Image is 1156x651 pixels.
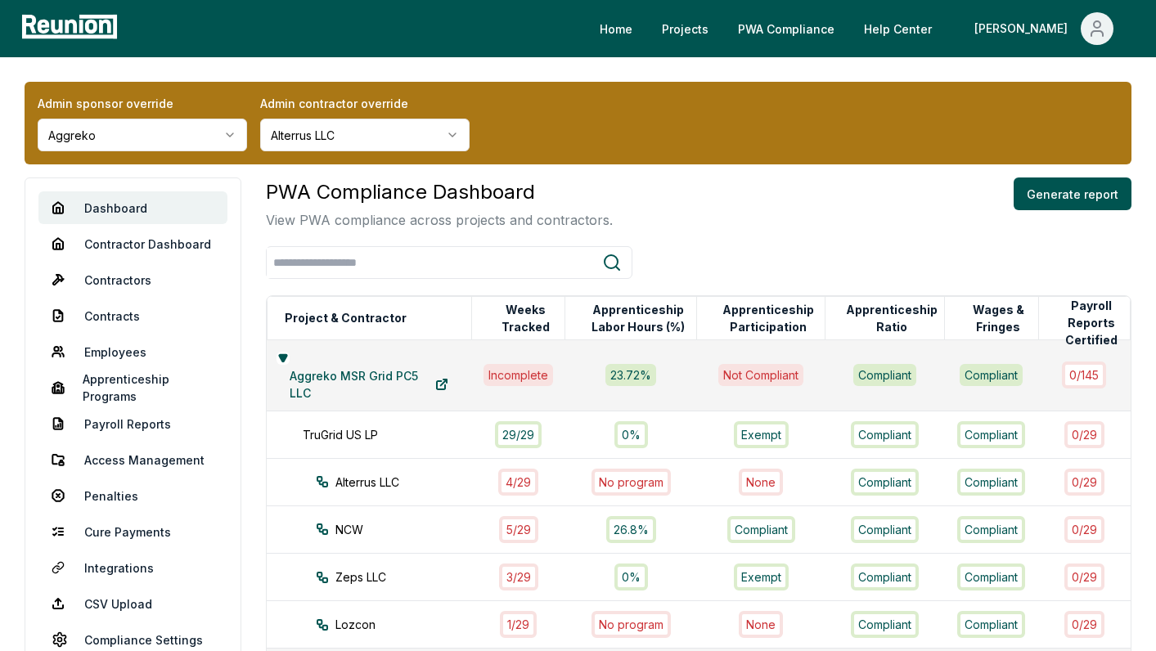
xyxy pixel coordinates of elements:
[725,12,848,45] a: PWA Compliance
[303,426,488,443] div: TruGrid US LP
[851,421,919,448] div: Compliant
[614,421,648,448] div: 0%
[853,364,916,386] div: Compliant
[495,421,542,448] div: 29 / 29
[957,469,1025,496] div: Compliant
[316,521,501,538] div: NCW
[1062,361,1106,388] div: 0 / 145
[1064,421,1104,448] div: 0 / 29
[266,210,613,230] p: View PWA compliance across projects and contractors.
[579,302,696,334] button: Apprenticeship Labor Hours (%)
[499,563,538,590] div: 3 / 29
[959,302,1038,334] button: Wages & Fringes
[961,12,1127,45] button: [PERSON_NAME]
[1014,177,1131,210] button: Generate report
[587,12,645,45] a: Home
[734,421,789,448] div: Exempt
[38,443,227,476] a: Access Management
[718,364,803,385] div: Not Compliant
[851,469,919,496] div: Compliant
[38,95,247,112] label: Admin sponsor override
[486,302,565,334] button: Weeks Tracked
[727,516,795,543] div: Compliant
[591,469,671,496] div: No program
[38,515,227,548] a: Cure Payments
[281,302,410,334] button: Project & Contractor
[587,12,1140,45] nav: Main
[739,611,783,638] div: None
[260,95,470,112] label: Admin contractor override
[500,611,537,638] div: 1 / 29
[1064,611,1104,638] div: 0 / 29
[38,227,227,260] a: Contractor Dashboard
[266,177,613,207] h3: PWA Compliance Dashboard
[957,516,1025,543] div: Compliant
[851,611,919,638] div: Compliant
[605,364,656,386] div: 23.72 %
[38,191,227,224] a: Dashboard
[839,302,944,334] button: Apprenticeship Ratio
[38,551,227,584] a: Integrations
[1064,563,1104,590] div: 0 / 29
[960,364,1023,385] div: Compliant
[316,568,501,586] div: Zeps LLC
[1053,307,1130,339] button: Payroll Reports Certified
[38,479,227,512] a: Penalties
[851,516,919,543] div: Compliant
[711,302,825,334] button: Apprenticeship Participation
[277,368,461,401] a: Aggreko MSR Grid PC5 LLC
[614,563,648,590] div: 0%
[316,616,501,633] div: Lozcon
[851,12,945,45] a: Help Center
[498,469,538,496] div: 4 / 29
[591,611,671,638] div: No program
[38,407,227,440] a: Payroll Reports
[851,563,919,590] div: Compliant
[739,469,783,496] div: None
[974,12,1074,45] div: [PERSON_NAME]
[649,12,722,45] a: Projects
[957,611,1025,638] div: Compliant
[1064,516,1104,543] div: 0 / 29
[734,563,789,590] div: Exempt
[38,335,227,368] a: Employees
[1064,469,1104,496] div: 0 / 29
[316,474,501,491] div: Alterrus LLC
[38,587,227,620] a: CSV Upload
[499,516,538,543] div: 5 / 29
[606,516,656,543] div: 26.8%
[38,299,227,332] a: Contracts
[957,421,1025,448] div: Compliant
[957,563,1025,590] div: Compliant
[38,263,227,296] a: Contractors
[484,364,553,385] div: Incomplete
[38,371,227,404] a: Apprenticeship Programs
